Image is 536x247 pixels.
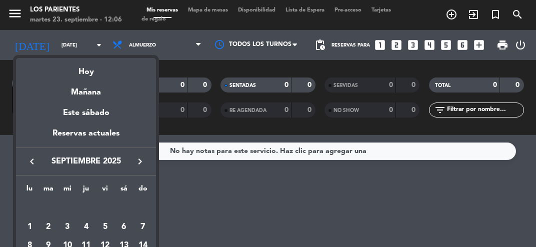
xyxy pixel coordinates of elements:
div: Hoy [16,58,156,78]
span: septiembre 2025 [41,155,131,168]
i: keyboard_arrow_left [26,155,38,167]
td: 5 de septiembre de 2025 [95,217,114,236]
div: 3 [59,218,76,235]
td: 1 de septiembre de 2025 [20,217,39,236]
div: 7 [134,218,151,235]
td: 7 de septiembre de 2025 [133,217,152,236]
td: 6 de septiembre de 2025 [114,217,133,236]
th: viernes [95,183,114,198]
th: sábado [114,183,133,198]
td: SEP. [20,198,152,217]
div: 6 [115,218,132,235]
th: domingo [133,183,152,198]
i: keyboard_arrow_right [134,155,146,167]
div: Mañana [16,78,156,99]
div: Reservas actuales [16,127,156,147]
th: jueves [77,183,96,198]
td: 3 de septiembre de 2025 [58,217,77,236]
td: 2 de septiembre de 2025 [39,217,58,236]
div: 1 [21,218,38,235]
div: 4 [77,218,94,235]
th: miércoles [58,183,77,198]
th: martes [39,183,58,198]
button: keyboard_arrow_left [23,155,41,168]
button: keyboard_arrow_right [131,155,149,168]
div: Este sábado [16,99,156,127]
div: 5 [96,218,113,235]
div: 2 [40,218,57,235]
td: 4 de septiembre de 2025 [77,217,96,236]
th: lunes [20,183,39,198]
